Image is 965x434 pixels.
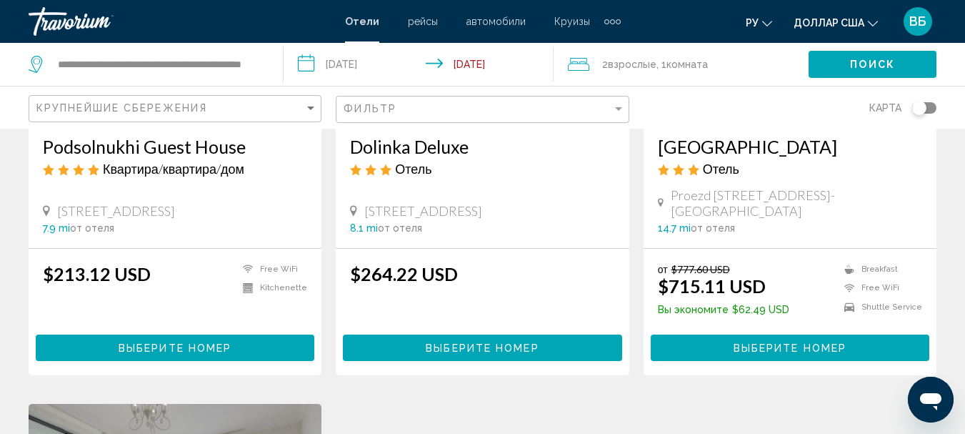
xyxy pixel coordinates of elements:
[658,275,766,297] ins: $715.11 USD
[236,263,307,275] li: Free WiFi
[837,282,922,295] li: Free WiFi
[36,335,314,361] button: Выберите номер
[794,17,864,29] font: доллар США
[658,263,668,275] span: от
[658,161,922,177] div: 3 star Hotel
[651,335,929,361] button: Выберите номер
[466,16,526,27] a: автомобили
[901,102,936,114] button: Toggle map
[284,43,553,86] button: Check-in date: Aug 18, 2025 Check-out date: Aug 22, 2025
[837,301,922,313] li: Shuttle Service
[850,59,895,71] span: Поиск
[350,136,614,157] a: Dolinka Deluxe
[336,95,629,124] button: Filter
[395,161,431,177] span: Отель
[746,12,772,33] button: Изменить язык
[36,338,314,354] a: Выберите номер
[344,103,396,114] span: Фильтр
[43,263,151,285] ins: $213.12 USD
[899,6,936,36] button: Меню пользователя
[809,51,936,77] button: Поиск
[608,59,656,70] span: Взрослые
[36,103,317,115] mat-select: Sort by
[869,98,901,118] span: карта
[36,102,207,114] span: Крупнейшие сбережения
[43,136,307,157] a: Podsolnukhi Guest House
[378,222,422,234] span: от отеля
[103,161,244,177] span: Квартира/квартира/дом
[343,338,621,354] a: Выберите номер
[602,54,656,74] span: 2
[658,222,691,234] span: 14.7 mi
[43,222,70,234] span: 7.9 mi
[658,136,922,157] a: [GEOGRAPHIC_DATA]
[794,12,878,33] button: Изменить валюту
[345,16,379,27] a: Отели
[119,342,231,354] span: Выберите номер
[604,10,621,33] button: Дополнительные элементы навигации
[651,338,929,354] a: Выберите номер
[554,16,590,27] a: Круизы
[343,335,621,361] button: Выберите номер
[29,7,331,36] a: Травориум
[671,263,730,275] del: $777.60 USD
[426,342,539,354] span: Выберите номер
[70,222,114,234] span: от отеля
[658,304,729,315] span: Вы экономите
[350,222,378,234] span: 8.1 mi
[908,377,954,423] iframe: Кнопка запуска окна обмена сообщениями
[57,203,175,219] span: [STREET_ADDRESS]
[703,161,739,177] span: Отель
[734,342,846,354] span: Выберите номер
[666,59,708,70] span: Комната
[408,16,438,27] a: рейсы
[350,263,458,285] ins: $264.22 USD
[658,304,789,315] p: $62.49 USD
[554,43,809,86] button: Travelers: 2 adults, 0 children
[364,203,482,219] span: [STREET_ADDRESS]
[236,282,307,295] li: Kitchenette
[43,161,307,177] div: 4 star Apartment
[671,187,922,219] span: Proezd [STREET_ADDRESS]-[GEOGRAPHIC_DATA]
[691,222,735,234] span: от отеля
[656,54,708,74] span: , 1
[746,17,759,29] font: ру
[837,263,922,275] li: Breakfast
[350,161,614,177] div: 3 star Hotel
[909,14,926,29] font: ВБ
